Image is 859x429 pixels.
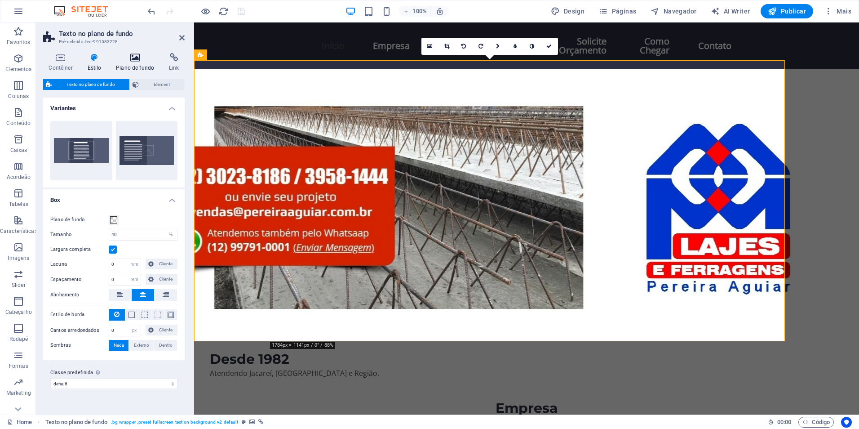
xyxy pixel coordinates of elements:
[52,6,119,17] img: Editor Logo
[43,53,82,72] h4: Contêiner
[8,93,29,100] p: Colunas
[551,7,584,16] span: Design
[399,6,431,17] button: 100%
[45,417,107,428] span: Clique para selecionar. Clique duas vezes para editar
[50,290,109,300] label: Alinhamento
[768,417,792,428] h6: Tempo de sessão
[761,4,813,18] button: Publicar
[802,417,830,428] span: Código
[50,259,109,270] label: Lacuna
[798,417,834,428] button: Código
[456,38,473,55] a: Girar 90° para a esquerda
[50,244,109,255] label: Largura completa
[524,38,541,55] a: Escala de cinza
[10,147,27,154] p: Caixas
[50,340,109,351] label: Sombras
[507,38,524,55] a: Borrão
[258,420,263,425] i: Este elemento está vinculado
[154,340,177,351] button: Dentro
[50,232,109,237] label: Tamanho
[599,7,636,16] span: Páginas
[134,340,149,351] span: Externo
[7,174,31,181] p: Acordeão
[50,325,109,336] label: Cantos arredondados
[146,6,157,17] i: Desfazer: Mudar palavras-chave (Ctrl+Z)
[6,120,31,127] p: Conteúdo
[473,38,490,55] a: Girar 90° para a direita
[156,274,175,285] span: Cliente
[5,308,32,316] p: Cabeçalho
[142,79,182,90] span: Element
[711,7,750,16] span: AI Writer
[43,189,185,206] h4: Box
[82,53,111,72] h4: Estilo
[9,362,28,370] p: Formas
[7,417,32,428] a: Clique para cancelar a seleção. Clique duas vezes para abrir as Páginas
[50,367,177,378] label: Classe predefinida
[707,4,753,18] button: AI Writer
[43,98,185,114] h4: Variantes
[820,4,855,18] button: Mais
[777,417,791,428] span: 00 00
[595,4,640,18] button: Páginas
[111,417,239,428] span: . bg-wrapper .preset-fullscreen-text-on-background-v2-default
[784,419,785,425] span: :
[50,309,109,320] label: Estilo de borda
[50,214,109,225] label: Plano de fundo
[824,7,851,16] span: Mais
[9,335,28,343] p: Rodapé
[200,6,211,17] button: Clique aqui para sair do modo de visualização e continuar editando
[841,417,852,428] button: Usercentrics
[50,274,109,285] label: Espaçamento
[421,38,438,55] a: Selecione arquivos do gerenciador de arquivos, galeria de fotos ou faça upload de arquivo(s)
[5,66,31,73] p: Elementos
[111,53,164,72] h4: Plano de fundo
[9,201,28,208] p: Tabelas
[54,79,127,90] span: Texto no plano de fundo
[146,259,177,269] button: Cliente
[159,340,173,351] span: Dentro
[156,325,175,335] span: Cliente
[242,420,246,425] i: Este elemento é uma predefinição personalizável
[412,6,427,17] h6: 100%
[12,282,26,289] p: Slider
[146,325,177,335] button: Cliente
[647,4,700,18] button: Navegador
[109,340,128,351] button: Nada
[218,6,229,17] button: reload
[541,38,558,55] a: Confirme ( Ctrl ⏎ )
[490,38,507,55] a: Mudar orientação
[114,340,124,351] span: Nada
[59,38,167,46] h3: Pré-definida #ed-991583228
[129,340,154,351] button: Externo
[249,420,255,425] i: Este elemento contém um plano de fundo
[146,274,177,285] button: Cliente
[547,4,588,18] button: Design
[651,7,696,16] span: Navegador
[164,53,185,72] h4: Link
[146,6,157,17] button: undo
[43,79,129,90] button: Texto no plano de fundo
[59,30,185,38] h2: Texto no plano de fundo
[218,6,229,17] i: Recarregar página
[7,39,30,46] p: Favoritos
[130,79,184,90] button: Element
[438,38,456,55] a: Modo de recorte
[6,389,31,397] p: Marketing
[768,7,806,16] span: Publicar
[156,259,175,269] span: Cliente
[45,417,264,428] nav: breadcrumb
[8,255,29,262] p: Imagens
